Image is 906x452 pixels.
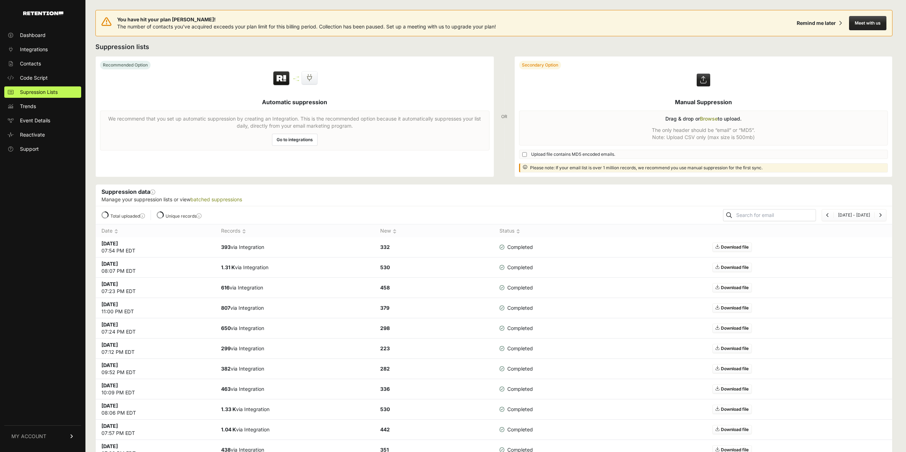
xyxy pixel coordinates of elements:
strong: [DATE] [101,382,118,388]
strong: 650 [221,325,231,331]
nav: Page navigation [822,209,886,221]
strong: 336 [380,386,390,392]
strong: 282 [380,366,390,372]
strong: [DATE] [101,281,118,287]
td: via Integration [215,420,375,440]
li: [DATE] - [DATE] [833,212,874,218]
strong: 1.31 K [221,264,235,270]
a: Download file [712,303,752,313]
strong: [DATE] [101,321,118,328]
span: Upload file contains MD5 encoded emails. [531,151,615,157]
td: 11:00 PM EDT [96,298,215,318]
button: Remind me later [794,17,845,30]
label: Total uploaded [110,213,145,219]
span: Supression Lists [20,89,58,96]
td: via Integration [215,298,375,318]
th: Records [215,224,375,238]
td: 08:06 PM EDT [96,399,215,420]
a: Dashboard [4,30,81,41]
span: Completed [499,284,533,291]
strong: 299 [221,345,231,351]
td: 09:52 PM EDT [96,359,215,379]
span: Completed [499,406,533,413]
td: via Integration [215,237,375,257]
p: Manage your suppression lists or view [101,196,886,203]
img: integration [293,80,299,81]
img: integration [293,78,299,79]
a: Download file [712,263,752,272]
span: Completed [499,345,533,352]
img: no_sort-eaf950dc5ab64cae54d48a5578032e96f70b2ecb7d747501f34c8f2db400fb66.gif [242,229,246,234]
strong: 1.04 K [221,426,236,432]
strong: 298 [380,325,390,331]
strong: 382 [221,366,231,372]
span: Support [20,145,39,153]
div: Recommended Option [100,61,151,69]
strong: [DATE] [101,403,118,409]
span: You have hit your plan [PERSON_NAME]! [117,16,496,23]
strong: [DATE] [101,261,118,267]
td: 07:23 PM EDT [96,278,215,298]
strong: 442 [380,426,390,432]
span: Event Details [20,117,50,124]
input: Upload file contains MD5 encoded emails. [522,152,527,157]
strong: 807 [221,305,230,311]
span: Completed [499,325,533,332]
a: Event Details [4,115,81,126]
div: Suppression data [96,185,892,206]
strong: 379 [380,305,389,311]
label: Unique records [166,213,201,219]
div: OR [501,56,507,177]
td: via Integration [215,379,375,399]
strong: [DATE] [101,423,118,429]
strong: [DATE] [101,443,118,449]
span: Trends [20,103,36,110]
span: Integrations [20,46,48,53]
a: batched suppressions [190,196,242,202]
strong: [DATE] [101,301,118,307]
a: MY ACCOUNT [4,425,81,447]
a: Go to integrations [272,134,318,146]
td: 10:09 PM EDT [96,379,215,399]
strong: 616 [221,285,230,291]
strong: 332 [380,244,390,250]
a: Next [879,212,882,218]
h2: Suppression lists [95,42,892,52]
a: Download file [712,405,752,414]
th: New [375,224,494,238]
strong: 530 [380,264,390,270]
span: Completed [499,304,533,312]
span: Dashboard [20,32,46,39]
a: Download file [712,243,752,252]
span: Completed [499,244,533,251]
td: via Integration [215,339,375,359]
a: Trends [4,101,81,112]
span: Completed [499,426,533,433]
strong: 223 [380,345,390,351]
span: Contacts [20,60,41,67]
span: Completed [499,385,533,393]
strong: 530 [380,406,390,412]
td: via Integration [215,257,375,278]
strong: [DATE] [101,342,118,348]
td: 07:57 PM EDT [96,420,215,440]
span: Completed [499,365,533,372]
a: Download file [712,324,752,333]
img: no_sort-eaf950dc5ab64cae54d48a5578032e96f70b2ecb7d747501f34c8f2db400fb66.gif [393,229,397,234]
a: Download file [712,344,752,353]
th: Date [96,224,215,238]
td: 08:07 PM EDT [96,257,215,278]
img: Retention [272,71,290,86]
td: via Integration [215,399,375,420]
button: Meet with us [849,16,886,30]
img: Retention.com [23,11,63,15]
strong: 1.33 K [221,406,236,412]
span: Code Script [20,74,48,81]
a: Support [4,143,81,155]
td: 07:54 PM EDT [96,237,215,257]
img: integration [293,76,299,78]
a: Download file [712,283,752,292]
strong: [DATE] [101,240,118,246]
span: The number of contacts you've acquired exceeds your plan limit for this billing period. Collectio... [117,23,496,30]
a: Contacts [4,58,81,69]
